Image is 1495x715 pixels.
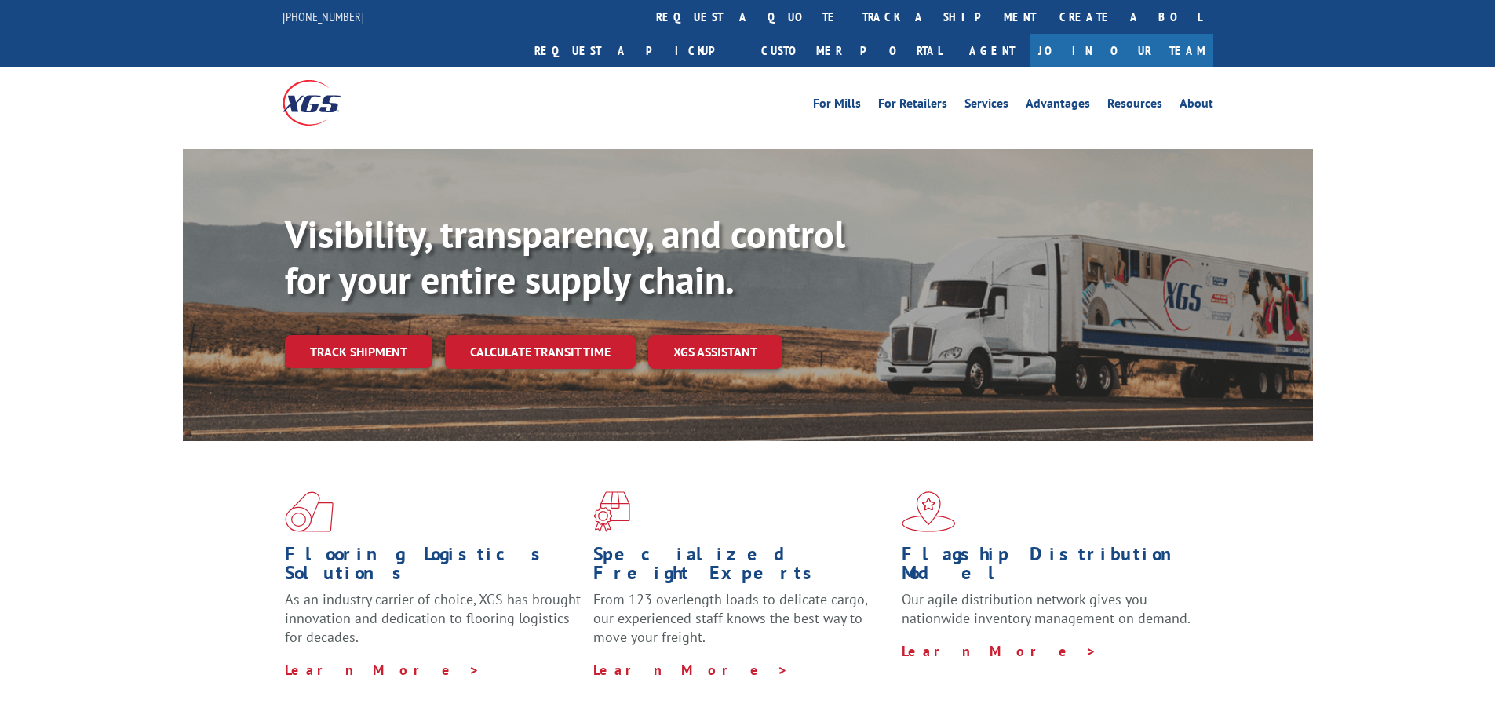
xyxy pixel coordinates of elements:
a: Services [964,97,1008,115]
a: Resources [1107,97,1162,115]
span: Our agile distribution network gives you nationwide inventory management on demand. [902,590,1191,627]
a: Join Our Team [1030,34,1213,67]
a: About [1180,97,1213,115]
p: From 123 overlength loads to delicate cargo, our experienced staff knows the best way to move you... [593,590,890,660]
a: Track shipment [285,335,432,368]
b: Visibility, transparency, and control for your entire supply chain. [285,210,845,304]
h1: Specialized Freight Experts [593,545,890,590]
a: For Mills [813,97,861,115]
a: Request a pickup [523,34,749,67]
h1: Flagship Distribution Model [902,545,1198,590]
h1: Flooring Logistics Solutions [285,545,582,590]
a: Learn More > [285,661,480,679]
img: xgs-icon-flagship-distribution-model-red [902,491,956,532]
a: [PHONE_NUMBER] [283,9,364,24]
a: Calculate transit time [445,335,636,369]
a: For Retailers [878,97,947,115]
a: Learn More > [593,661,789,679]
span: As an industry carrier of choice, XGS has brought innovation and dedication to flooring logistics... [285,590,581,646]
a: Advantages [1026,97,1090,115]
a: Agent [954,34,1030,67]
a: Customer Portal [749,34,954,67]
a: XGS ASSISTANT [648,335,782,369]
a: Learn More > [902,642,1097,660]
img: xgs-icon-total-supply-chain-intelligence-red [285,491,334,532]
img: xgs-icon-focused-on-flooring-red [593,491,630,532]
